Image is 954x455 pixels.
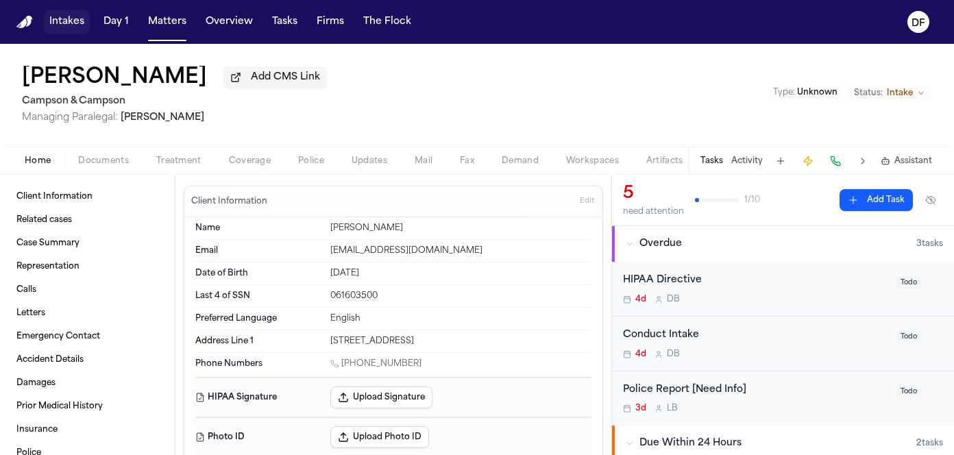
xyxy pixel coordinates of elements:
[22,66,207,90] button: Edit matter name
[854,88,883,99] span: Status:
[98,10,134,34] button: Day 1
[330,291,591,302] div: 061603500
[612,226,954,262] button: Overdue3tasks
[881,156,932,167] button: Assistant
[267,10,303,34] button: Tasks
[195,223,322,234] dt: Name
[612,371,954,426] div: Open task: Police Report [Need Info]
[16,378,56,389] span: Damages
[612,317,954,371] div: Open task: Conduct Intake
[195,336,322,347] dt: Address Line 1
[121,112,204,123] span: [PERSON_NAME]
[352,156,387,167] span: Updates
[912,19,925,28] text: DF
[44,10,90,34] button: Intakes
[11,302,164,324] a: Letters
[826,151,845,171] button: Make a Call
[11,279,164,301] a: Calls
[330,313,591,324] div: English
[11,209,164,231] a: Related cases
[188,196,270,207] h3: Client Information
[635,403,646,414] span: 3d
[78,156,129,167] span: Documents
[623,328,888,343] div: Conduct Intake
[635,349,646,360] span: 4d
[229,156,271,167] span: Coverage
[11,349,164,371] a: Accident Details
[11,419,164,441] a: Insurance
[16,308,45,319] span: Letters
[11,232,164,254] a: Case Summary
[639,436,742,450] span: Due Within 24 Hours
[580,197,594,206] span: Edit
[195,268,322,279] dt: Date of Birth
[200,10,258,34] button: Overview
[330,336,591,347] div: [STREET_ADDRESS]
[22,66,207,90] h1: [PERSON_NAME]
[769,86,842,99] button: Edit Type: Unknown
[330,426,429,448] button: Upload Photo ID
[847,85,932,101] button: Change status from Intake
[502,156,539,167] span: Demand
[797,88,837,97] span: Unknown
[894,156,932,167] span: Assistant
[773,88,795,97] span: Type :
[667,403,678,414] span: L B
[731,156,763,167] button: Activity
[566,156,619,167] span: Workspaces
[195,426,322,448] dt: Photo ID
[358,10,417,34] button: The Flock
[646,156,683,167] span: Artifacts
[298,156,324,167] span: Police
[251,71,320,84] span: Add CMS Link
[896,276,921,289] span: Todo
[16,214,72,225] span: Related cases
[576,190,598,212] button: Edit
[16,16,33,29] img: Finch Logo
[330,268,591,279] div: [DATE]
[25,156,51,167] span: Home
[916,238,943,249] span: 3 task s
[16,16,33,29] a: Home
[612,262,954,317] div: Open task: HIPAA Directive
[311,10,350,34] button: Firms
[798,151,818,171] button: Create Immediate Task
[16,354,84,365] span: Accident Details
[635,294,646,305] span: 4d
[896,330,921,343] span: Todo
[11,325,164,347] a: Emergency Contact
[623,382,888,398] div: Police Report [Need Info]
[700,156,723,167] button: Tasks
[156,156,201,167] span: Treatment
[11,372,164,394] a: Damages
[16,284,36,295] span: Calls
[330,223,591,234] div: [PERSON_NAME]
[22,112,118,123] span: Managing Paralegal:
[744,195,760,206] span: 1 / 10
[195,386,322,408] dt: HIPAA Signature
[16,191,93,202] span: Client Information
[887,88,913,99] span: Intake
[16,238,79,249] span: Case Summary
[16,424,58,435] span: Insurance
[623,183,684,205] div: 5
[667,294,680,305] span: D B
[330,245,591,256] div: [EMAIL_ADDRESS][DOMAIN_NAME]
[22,93,327,110] h2: Campson & Campson
[623,206,684,217] div: need attention
[667,349,680,360] span: D B
[11,186,164,208] a: Client Information
[840,189,913,211] button: Add Task
[195,291,322,302] dt: Last 4 of SSN
[330,386,432,408] button: Upload Signature
[623,273,888,288] div: HIPAA Directive
[771,151,790,171] button: Add Task
[916,438,943,449] span: 2 task s
[143,10,192,34] button: Matters
[195,313,322,324] dt: Preferred Language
